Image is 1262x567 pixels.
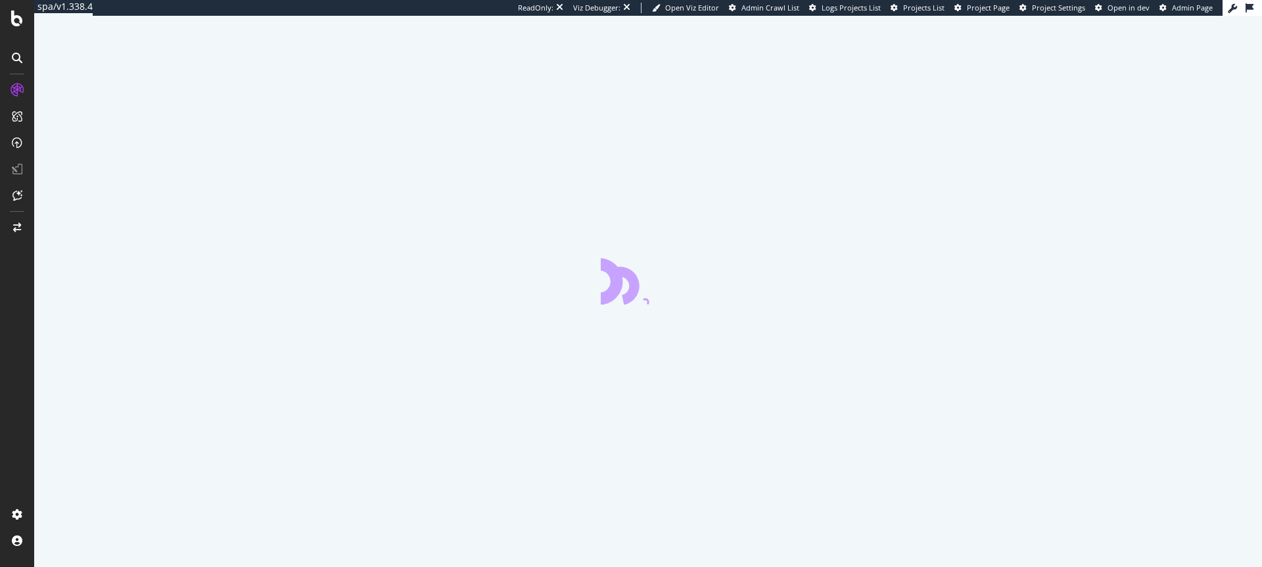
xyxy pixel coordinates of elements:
span: Project Settings [1032,3,1085,12]
span: Admin Crawl List [741,3,799,12]
span: Project Page [967,3,1010,12]
span: Admin Page [1172,3,1213,12]
span: Logs Projects List [822,3,881,12]
a: Projects List [891,3,945,13]
span: Projects List [903,3,945,12]
span: Open Viz Editor [665,3,719,12]
a: Open Viz Editor [652,3,719,13]
span: Open in dev [1108,3,1150,12]
a: Project Settings [1019,3,1085,13]
div: animation [601,257,695,305]
a: Admin Crawl List [729,3,799,13]
div: Viz Debugger: [573,3,620,13]
a: Logs Projects List [809,3,881,13]
a: Admin Page [1159,3,1213,13]
a: Project Page [954,3,1010,13]
div: ReadOnly: [518,3,553,13]
a: Open in dev [1095,3,1150,13]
